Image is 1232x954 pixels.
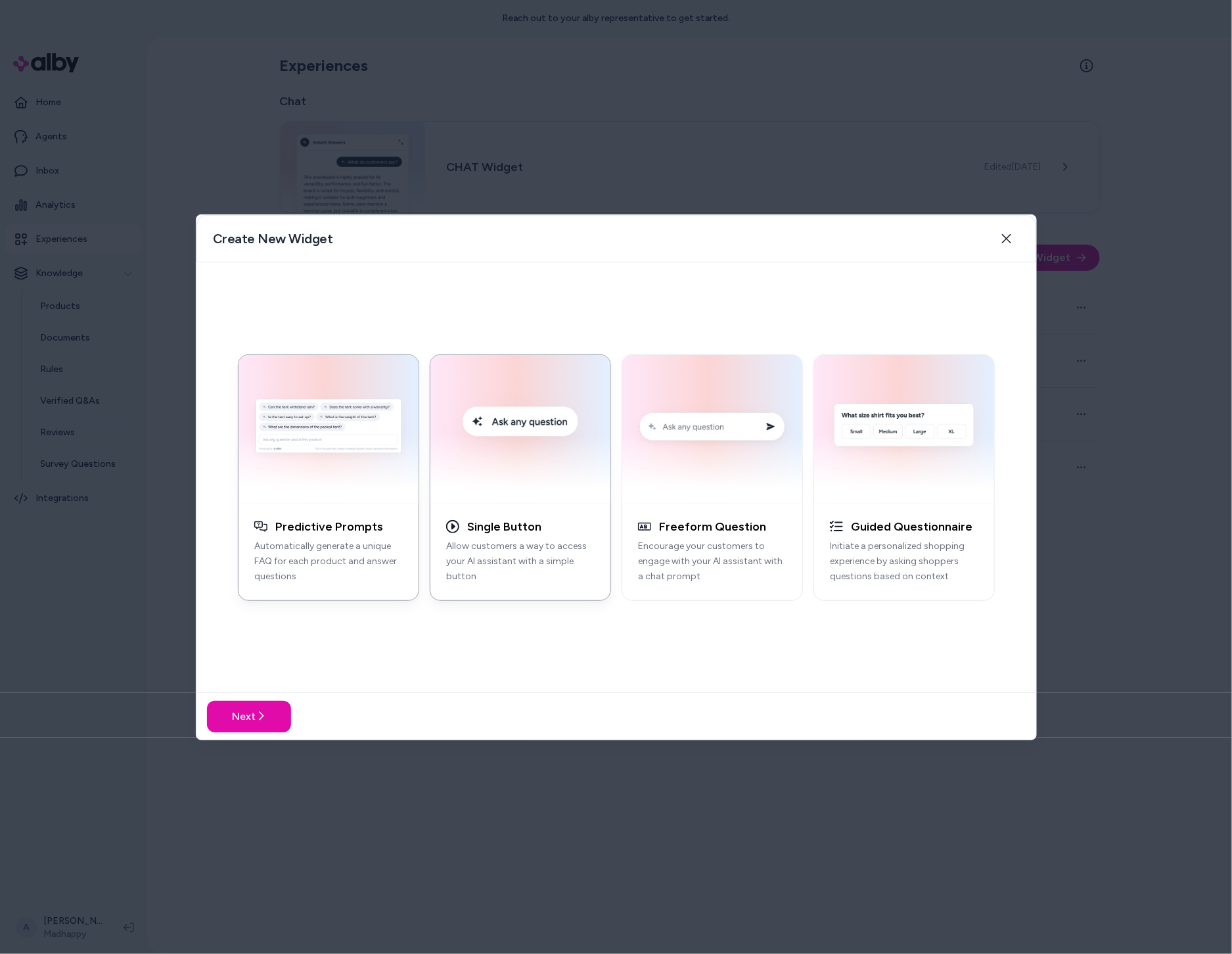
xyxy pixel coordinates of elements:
button: Conversation Prompt ExampleFreeform QuestionEncourage your customers to engage with your AI assis... [622,354,803,600]
h3: Predictive Prompts [275,519,383,534]
p: Automatically generate a unique FAQ for each product and answer questions [254,539,403,584]
h3: Guided Questionnaire [851,519,972,534]
p: Encourage your customers to engage with your AI assistant with a chat prompt [638,539,787,584]
button: AI Initial Question ExampleGuided QuestionnaireInitiate a personalized shopping experience by ask... [813,354,995,600]
img: Generative Q&A Example [246,362,411,495]
img: Conversation Prompt Example [630,362,794,495]
h2: Create New Widget [213,229,333,248]
h3: Single Button [467,519,541,534]
button: Next [207,700,291,732]
p: Allow customers a way to access your AI assistant with a simple button [446,539,595,584]
button: Generative Q&A ExamplePredictive PromptsAutomatically generate a unique FAQ for each product and ... [238,354,419,600]
img: AI Initial Question Example [822,362,986,495]
p: Initiate a personalized shopping experience by asking shoppers questions based on context [830,539,978,584]
img: Single Button Embed Example [438,362,603,495]
button: Single Button Embed ExampleSingle ButtonAllow customers a way to access your AI assistant with a ... [430,354,611,600]
h3: Freeform Question [659,519,766,534]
